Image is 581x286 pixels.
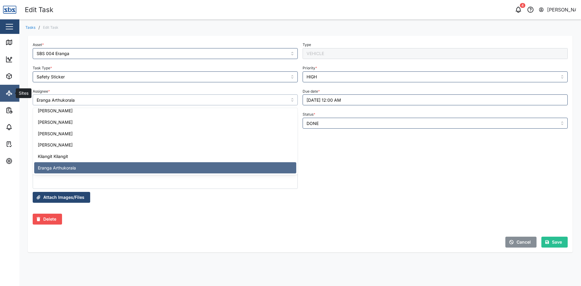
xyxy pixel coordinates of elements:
[33,94,298,105] input: Choose an assignee
[16,39,29,46] div: Map
[303,89,320,94] label: Due date
[34,128,296,140] div: [PERSON_NAME]
[520,3,525,8] div: 4
[552,237,562,247] span: Save
[25,5,53,15] div: Edit Task
[517,237,531,247] span: Cancel
[303,112,315,117] label: Status
[43,214,56,224] span: Delete
[16,56,43,63] div: Dashboard
[34,139,296,151] div: [PERSON_NAME]
[33,89,50,94] label: Assignee
[33,66,52,70] label: Task Type
[538,5,576,14] button: [PERSON_NAME]
[16,141,32,147] div: Tasks
[38,25,40,30] div: /
[34,162,296,174] div: Eranga Arthukorala
[3,3,16,16] img: Main Logo
[541,237,568,248] button: Save
[34,105,296,117] div: [PERSON_NAME]
[33,48,298,59] input: Choose an asset
[505,237,537,248] button: Cancel
[303,66,317,70] label: Priority
[16,90,30,97] div: Sites
[25,26,35,29] a: Tasks
[33,214,62,225] button: Delete
[16,124,34,130] div: Alarms
[303,94,568,105] button: 31/01/2026 12:00 AM
[33,43,44,47] label: Asset
[34,117,296,128] div: [PERSON_NAME]
[33,192,90,203] button: Attach Images/Files
[43,192,84,202] span: Attach Images/Files
[16,73,34,80] div: Assets
[43,26,58,29] div: Edit Task
[303,43,311,47] label: Type
[547,6,576,14] div: [PERSON_NAME]
[16,107,36,113] div: Reports
[16,158,37,164] div: Settings
[34,151,296,162] div: Kilangit Kilangit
